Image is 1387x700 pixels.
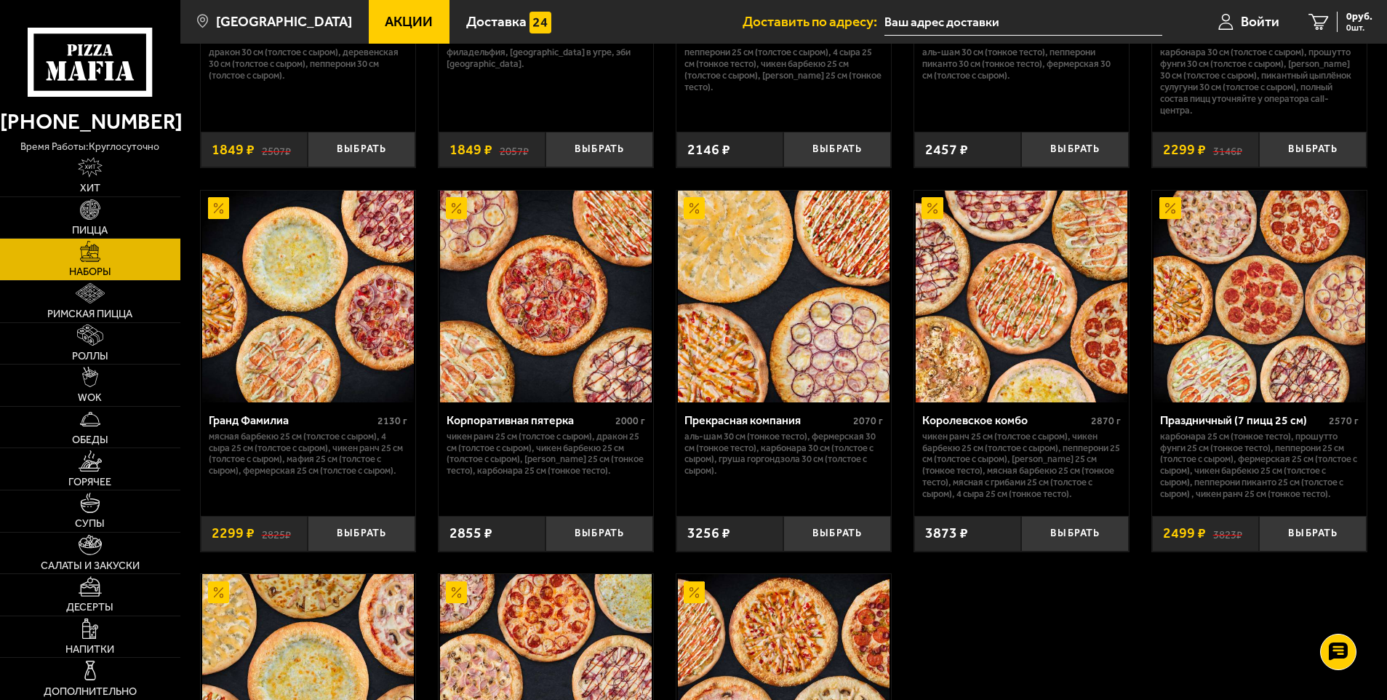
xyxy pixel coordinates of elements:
[446,581,468,603] img: Акционный
[1163,526,1206,541] span: 2499 ₽
[447,47,645,70] p: Филадельфия, [GEOGRAPHIC_DATA] в угре, Эби [GEOGRAPHIC_DATA].
[209,47,407,81] p: Дракон 30 см (толстое с сыром), Деревенская 30 см (толстое с сыром), Пепперони 30 см (толстое с с...
[208,581,230,603] img: Акционный
[262,526,291,541] s: 2825 ₽
[208,197,230,219] img: Акционный
[1159,197,1181,219] img: Акционный
[922,47,1121,81] p: Аль-Шам 30 см (тонкое тесто), Пепперони Пиканто 30 см (тонкое тесто), Фермерская 30 см (толстое с...
[925,526,968,541] span: 3873 ₽
[684,581,706,603] img: Акционный
[1152,191,1367,402] a: АкционныйПраздничный (7 пицц 25 см)
[209,413,374,427] div: Гранд Фамилиа
[78,393,102,403] span: WOK
[80,183,100,194] span: Хит
[308,132,415,167] button: Выбрать
[212,526,255,541] span: 2299 ₽
[41,561,140,571] span: Салаты и закуски
[65,645,114,655] span: Напитки
[1346,12,1372,22] span: 0 руб.
[916,191,1127,402] img: Королевское комбо
[676,191,891,402] a: АкционныйПрекрасная компания
[884,9,1162,36] input: Ваш адрес доставки
[308,516,415,552] button: Выбрать
[75,519,105,529] span: Супы
[1213,143,1242,157] s: 3146 ₽
[1091,415,1121,427] span: 2870 г
[545,132,653,167] button: Выбрать
[440,191,652,402] img: Корпоративная пятерка
[72,351,108,362] span: Роллы
[783,516,891,552] button: Выбрать
[72,226,108,236] span: Пицца
[1163,143,1206,157] span: 2299 ₽
[684,413,850,427] div: Прекрасная компания
[447,413,612,427] div: Корпоративная пятерка
[1021,132,1129,167] button: Выбрать
[678,191,890,402] img: Прекрасная компания
[922,431,1121,500] p: Чикен Ранч 25 см (толстое с сыром), Чикен Барбекю 25 см (толстое с сыром), Пепперони 25 см (толст...
[684,197,706,219] img: Акционный
[68,477,111,488] span: Горячее
[212,143,255,157] span: 1849 ₽
[922,413,1087,427] div: Королевское комбо
[69,267,111,277] span: Наборы
[1021,516,1129,552] button: Выбрать
[743,15,884,28] span: Доставить по адресу:
[377,415,407,427] span: 2130 г
[262,143,291,157] s: 2507 ₽
[1154,191,1365,402] img: Праздничный (7 пицц 25 см)
[615,415,645,427] span: 2000 г
[66,602,113,613] span: Десерты
[925,143,968,157] span: 2457 ₽
[687,143,730,157] span: 2146 ₽
[783,132,891,167] button: Выбрать
[439,191,653,402] a: АкционныйКорпоративная пятерка
[914,191,1129,402] a: АкционныйКоролевское комбо
[1213,526,1242,541] s: 3823 ₽
[1160,47,1359,116] p: Карбонара 30 см (толстое с сыром), Прошутто Фунги 30 см (толстое с сыром), [PERSON_NAME] 30 см (т...
[1346,23,1372,32] span: 0 шт.
[1160,431,1359,500] p: Карбонара 25 см (тонкое тесто), Прошутто Фунги 25 см (тонкое тесто), Пепперони 25 см (толстое с с...
[447,431,645,477] p: Чикен Ранч 25 см (толстое с сыром), Дракон 25 см (толстое с сыром), Чикен Барбекю 25 см (толстое ...
[500,143,529,157] s: 2057 ₽
[216,15,352,28] span: [GEOGRAPHIC_DATA]
[545,516,653,552] button: Выбрать
[1329,415,1359,427] span: 2570 г
[446,197,468,219] img: Акционный
[529,12,551,33] img: 15daf4d41897b9f0e9f617042186c801.svg
[466,15,527,28] span: Доставка
[202,191,414,402] img: Гранд Фамилиа
[853,415,883,427] span: 2070 г
[1160,413,1325,427] div: Праздничный (7 пицц 25 см)
[449,143,492,157] span: 1849 ₽
[72,435,108,445] span: Обеды
[922,197,943,219] img: Акционный
[385,15,433,28] span: Акции
[1259,516,1367,552] button: Выбрать
[684,431,883,477] p: Аль-Шам 30 см (тонкое тесто), Фермерская 30 см (тонкое тесто), Карбонара 30 см (толстое с сыром),...
[44,687,137,697] span: Дополнительно
[1259,132,1367,167] button: Выбрать
[209,431,407,477] p: Мясная Барбекю 25 см (толстое с сыром), 4 сыра 25 см (толстое с сыром), Чикен Ранч 25 см (толстое...
[687,526,730,541] span: 3256 ₽
[1241,15,1279,28] span: Войти
[201,191,415,402] a: АкционныйГранд Фамилиа
[47,309,132,319] span: Римская пицца
[449,526,492,541] span: 2855 ₽
[684,47,883,93] p: Пепперони 25 см (толстое с сыром), 4 сыра 25 см (тонкое тесто), Чикен Барбекю 25 см (толстое с сы...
